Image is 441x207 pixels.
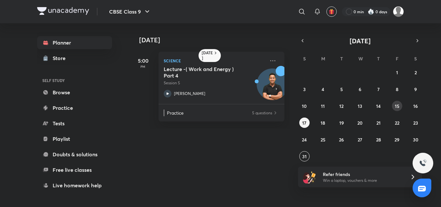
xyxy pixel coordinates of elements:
h5: Lecture -( Work and Energy ) Part 4 [164,66,244,79]
abbr: August 27, 2025 [358,137,362,143]
button: August 16, 2025 [410,101,421,111]
button: [DATE] [307,36,413,45]
abbr: August 28, 2025 [376,137,381,143]
button: August 24, 2025 [299,134,310,145]
abbr: August 6, 2025 [359,86,361,92]
button: August 10, 2025 [299,101,310,111]
img: Avatar [257,72,288,103]
button: August 21, 2025 [373,118,384,128]
h6: SELF STUDY [37,75,112,86]
abbr: August 10, 2025 [302,103,307,109]
button: August 28, 2025 [373,134,384,145]
button: August 2, 2025 [410,67,421,78]
a: Playlist [37,132,112,145]
abbr: August 25, 2025 [321,137,325,143]
abbr: August 17, 2025 [302,120,306,126]
abbr: August 15, 2025 [395,103,399,109]
h6: [DATE] [202,50,213,61]
abbr: August 11, 2025 [321,103,325,109]
abbr: August 19, 2025 [339,120,344,126]
abbr: August 12, 2025 [339,103,344,109]
img: Manyu [393,6,404,17]
abbr: August 20, 2025 [357,120,363,126]
abbr: August 2, 2025 [415,69,417,76]
button: August 23, 2025 [410,118,421,128]
button: August 4, 2025 [318,84,328,94]
button: August 7, 2025 [373,84,384,94]
abbr: Saturday [414,56,417,62]
p: Session 5 [164,80,265,86]
button: August 17, 2025 [299,118,310,128]
button: August 29, 2025 [392,134,402,145]
abbr: August 24, 2025 [302,137,307,143]
abbr: August 26, 2025 [339,137,344,143]
abbr: August 30, 2025 [413,137,418,143]
abbr: August 3, 2025 [303,86,306,92]
button: August 3, 2025 [299,84,310,94]
p: Practice [167,109,251,116]
img: ttu [419,159,427,167]
p: [PERSON_NAME] [174,91,205,97]
button: August 31, 2025 [299,151,310,161]
a: Free live classes [37,163,112,176]
abbr: Monday [321,56,325,62]
button: August 25, 2025 [318,134,328,145]
p: Science [164,57,265,65]
abbr: August 7, 2025 [377,86,380,92]
img: streak [368,8,374,15]
button: August 20, 2025 [355,118,365,128]
button: August 1, 2025 [392,67,402,78]
abbr: August 23, 2025 [413,120,418,126]
button: August 13, 2025 [355,101,365,111]
abbr: August 29, 2025 [395,137,399,143]
abbr: Thursday [377,56,380,62]
a: Doubts & solutions [37,148,112,161]
button: August 5, 2025 [336,84,347,94]
abbr: August 21, 2025 [376,120,381,126]
button: August 15, 2025 [392,101,402,111]
button: August 30, 2025 [410,134,421,145]
abbr: Tuesday [340,56,343,62]
button: August 22, 2025 [392,118,402,128]
h4: [DATE] [139,36,291,44]
abbr: August 9, 2025 [414,86,417,92]
img: Company Logo [37,7,89,15]
h5: 5:00 [130,57,156,65]
h6: Refer friends [323,171,402,178]
abbr: August 22, 2025 [395,120,399,126]
p: PM [130,65,156,68]
a: Planner [37,36,112,49]
a: Live homework help [37,179,112,192]
a: Browse [37,86,112,99]
img: avatar [329,9,334,15]
abbr: August 14, 2025 [376,103,381,109]
abbr: August 8, 2025 [396,86,398,92]
button: avatar [326,6,337,17]
p: Win a laptop, vouchers & more [323,178,402,183]
img: Practice available [273,109,278,116]
p: 5 questions [252,109,272,116]
abbr: August 5, 2025 [340,86,343,92]
div: Store [53,54,69,62]
button: August 18, 2025 [318,118,328,128]
a: Store [37,52,112,65]
a: Company Logo [37,7,89,16]
img: referral [303,171,316,183]
button: August 14, 2025 [373,101,384,111]
abbr: August 1, 2025 [396,69,398,76]
abbr: August 16, 2025 [413,103,418,109]
span: [DATE] [350,36,371,45]
abbr: August 4, 2025 [322,86,324,92]
abbr: Friday [396,56,398,62]
abbr: August 18, 2025 [321,120,325,126]
a: Tests [37,117,112,130]
abbr: Sunday [303,56,306,62]
button: August 6, 2025 [355,84,365,94]
button: August 11, 2025 [318,101,328,111]
button: August 26, 2025 [336,134,347,145]
button: August 12, 2025 [336,101,347,111]
abbr: Wednesday [358,56,363,62]
button: August 9, 2025 [410,84,421,94]
button: August 8, 2025 [392,84,402,94]
button: August 19, 2025 [336,118,347,128]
